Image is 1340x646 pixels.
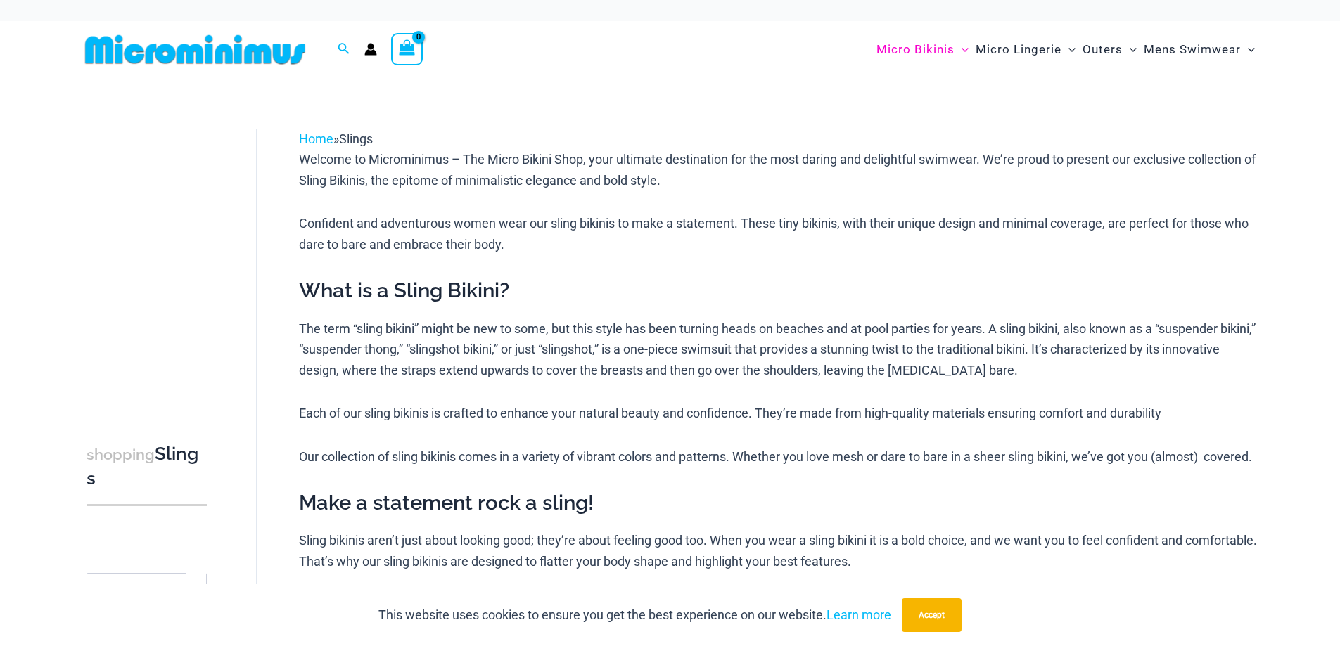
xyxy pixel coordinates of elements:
[299,277,1261,304] h2: What is a Sling Bikini?
[299,149,1261,190] p: Welcome to Microminimus – The Micro Bikini Shop, your ultimate destination for the most daring an...
[976,32,1061,67] span: Micro Lingerie
[299,530,1261,571] p: Sling bikinis aren’t just about looking good; they’re about feeling good too. When you wear a sli...
[299,213,1261,254] p: Confident and adventurous women wear our sling bikinis to make a statement. These tiny bikinis, w...
[339,131,373,146] span: Slings
[79,34,311,65] img: MM SHOP LOGO FLAT
[364,43,377,56] a: Account icon link
[299,446,1261,467] p: Our collection of sling bikinis comes in a variety of vibrant colors and patterns. Whether you lo...
[902,598,962,632] button: Accept
[972,28,1079,71] a: Micro LingerieMenu ToggleMenu Toggle
[299,489,1261,516] h2: Make a statement rock a sling!
[1061,32,1076,67] span: Menu Toggle
[87,442,207,491] h3: Slings
[1241,32,1255,67] span: Menu Toggle
[1079,28,1140,71] a: OutersMenu ToggleMenu Toggle
[955,32,969,67] span: Menu Toggle
[391,33,423,65] a: View Shopping Cart, empty
[873,28,972,71] a: Micro BikinisMenu ToggleMenu Toggle
[378,605,891,626] p: This website uses cookies to ensure you get the best experience on our website.
[871,26,1261,73] nav: Site Navigation
[87,446,155,463] span: shopping
[87,117,213,399] iframe: TrustedSite Certified
[299,131,373,146] span: »
[1123,32,1137,67] span: Menu Toggle
[87,574,206,619] span: - Shop by Color
[338,41,350,58] a: Search icon link
[299,318,1261,381] p: The term “sling bikini” might be new to some, but this style has been turning heads on beaches an...
[1140,28,1258,71] a: Mens SwimwearMenu ToggleMenu Toggle
[1144,32,1241,67] span: Mens Swimwear
[1083,32,1123,67] span: Outers
[876,32,955,67] span: Micro Bikinis
[299,403,1261,424] p: Each of our sling bikinis is crafted to enhance your natural beauty and confidence. They’re made ...
[299,131,333,146] a: Home
[827,607,891,622] a: Learn more
[87,573,207,619] span: - Shop by Color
